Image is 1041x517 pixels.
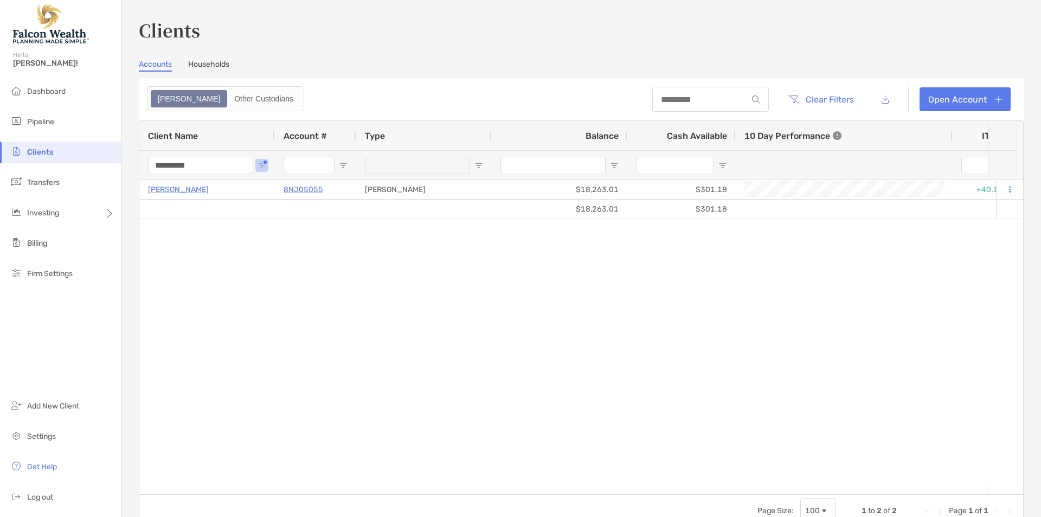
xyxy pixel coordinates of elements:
[284,131,327,141] span: Account #
[284,183,323,196] a: 8NJ05055
[148,183,209,196] a: [PERSON_NAME]
[586,131,619,141] span: Balance
[636,157,714,174] input: Cash Available Filter Input
[10,266,23,279] img: firm-settings icon
[27,148,53,157] span: Clients
[10,459,23,473] img: get-help icon
[500,157,606,174] input: Balance Filter Input
[862,506,866,515] span: 1
[961,157,996,174] input: ITD Filter Input
[228,91,299,106] div: Other Custodians
[147,86,304,111] div: segmented control
[356,180,492,199] div: [PERSON_NAME]
[139,17,1024,42] h3: Clients
[27,178,60,187] span: Transfers
[27,269,73,278] span: Firm Settings
[148,157,253,174] input: Client Name Filter Input
[474,161,483,170] button: Open Filter Menu
[953,180,1018,199] div: +40.18%
[10,114,23,127] img: pipeline icon
[139,60,172,72] a: Accounts
[718,161,727,170] button: Open Filter Menu
[920,87,1011,111] a: Open Account
[877,506,882,515] span: 2
[27,208,59,218] span: Investing
[982,131,1009,141] div: ITD
[883,506,890,515] span: of
[10,84,23,97] img: dashboard icon
[27,493,53,502] span: Log out
[10,236,23,249] img: billing icon
[993,507,1001,515] div: Next Page
[610,161,619,170] button: Open Filter Menu
[780,87,862,111] button: Clear Filters
[744,121,841,150] div: 10 Day Performance
[27,401,79,411] span: Add New Client
[752,95,760,104] img: input icon
[892,506,897,515] span: 2
[1006,507,1014,515] div: Last Page
[13,59,114,68] span: [PERSON_NAME]!
[975,506,982,515] span: of
[27,462,57,471] span: Get Help
[152,91,226,106] div: Zoe
[27,239,47,248] span: Billing
[757,506,794,515] div: Page Size:
[258,161,266,170] button: Open Filter Menu
[365,131,385,141] span: Type
[10,206,23,219] img: investing icon
[492,180,627,199] div: $18,263.01
[10,175,23,188] img: transfers icon
[10,399,23,412] img: add_new_client icon
[10,490,23,503] img: logout icon
[868,506,875,515] span: to
[10,429,23,442] img: settings icon
[984,506,988,515] span: 1
[968,506,973,515] span: 1
[339,161,348,170] button: Open Filter Menu
[148,131,198,141] span: Client Name
[936,507,944,515] div: Previous Page
[805,506,820,515] div: 100
[492,200,627,219] div: $18,263.01
[667,131,727,141] span: Cash Available
[10,145,23,158] img: clients icon
[627,200,736,219] div: $301.18
[188,60,229,72] a: Households
[27,117,54,126] span: Pipeline
[284,157,335,174] input: Account # Filter Input
[627,180,736,199] div: $301.18
[27,87,66,96] span: Dashboard
[923,507,931,515] div: First Page
[13,4,89,43] img: Falcon Wealth Planning Logo
[27,432,56,441] span: Settings
[949,506,967,515] span: Page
